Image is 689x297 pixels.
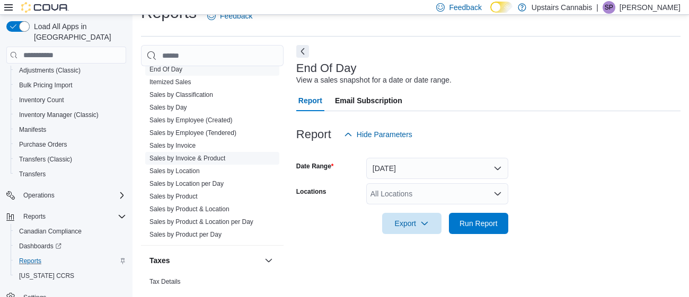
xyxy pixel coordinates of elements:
[11,224,130,239] button: Canadian Compliance
[15,153,126,166] span: Transfers (Classic)
[19,140,67,149] span: Purchase Orders
[19,242,61,250] span: Dashboards
[382,213,441,234] button: Export
[19,272,74,280] span: [US_STATE] CCRS
[19,155,72,164] span: Transfers (Classic)
[15,153,76,166] a: Transfers (Classic)
[149,66,182,73] a: End Of Day
[141,63,284,245] div: Sales
[19,170,46,178] span: Transfers
[23,191,55,200] span: Operations
[149,179,224,188] span: Sales by Location per Day
[11,167,130,182] button: Transfers
[11,268,130,283] button: [US_STATE] CCRS
[298,90,322,111] span: Report
[388,213,435,234] span: Export
[149,167,200,175] a: Sales by Location
[15,94,68,106] a: Inventory Count
[596,1,598,14] p: |
[149,129,236,137] a: Sales by Employee (Tendered)
[15,123,126,136] span: Manifests
[149,192,198,201] span: Sales by Product
[357,129,412,140] span: Hide Parameters
[296,128,331,141] h3: Report
[296,45,309,58] button: Next
[296,187,326,196] label: Locations
[15,168,50,181] a: Transfers
[15,138,126,151] span: Purchase Orders
[296,62,357,75] h3: End Of Day
[149,78,191,86] a: Itemized Sales
[15,138,72,151] a: Purchase Orders
[15,168,126,181] span: Transfers
[149,218,253,226] a: Sales by Product & Location per Day
[149,104,187,111] a: Sales by Day
[19,81,73,89] span: Bulk Pricing Import
[15,240,66,253] a: Dashboards
[11,107,130,122] button: Inventory Manager (Classic)
[490,2,513,13] input: Dark Mode
[605,1,613,14] span: SP
[15,94,126,106] span: Inventory Count
[19,189,126,202] span: Operations
[149,193,198,200] a: Sales by Product
[149,277,181,286] span: Tax Details
[11,152,130,167] button: Transfers (Classic)
[149,103,187,112] span: Sales by Day
[11,78,130,93] button: Bulk Pricing Import
[11,93,130,107] button: Inventory Count
[149,116,233,124] a: Sales by Employee (Created)
[11,122,130,137] button: Manifests
[19,96,64,104] span: Inventory Count
[296,75,452,86] div: View a sales snapshot for a date or date range.
[15,123,50,136] a: Manifests
[2,209,130,224] button: Reports
[149,141,196,150] span: Sales by Invoice
[149,91,213,98] a: Sales by Classification
[23,212,46,221] span: Reports
[19,125,46,134] span: Manifests
[19,210,50,223] button: Reports
[149,154,225,163] span: Sales by Invoice & Product
[620,1,681,14] p: [PERSON_NAME]
[149,65,182,74] span: End Of Day
[30,21,126,42] span: Load All Apps in [GEOGRAPHIC_DATA]
[15,240,126,253] span: Dashboards
[15,269,78,282] a: [US_STATE] CCRS
[262,254,275,267] button: Taxes
[11,63,130,78] button: Adjustments (Classic)
[15,225,86,238] a: Canadian Compliance
[19,227,82,236] span: Canadian Compliance
[2,188,130,203] button: Operations
[15,225,126,238] span: Canadian Compliance
[449,213,508,234] button: Run Report
[149,142,196,149] a: Sales by Invoice
[149,116,233,124] span: Sales by Employee (Created)
[15,64,85,77] a: Adjustments (Classic)
[149,255,170,266] h3: Taxes
[19,189,59,202] button: Operations
[203,5,257,26] a: Feedback
[149,255,260,266] button: Taxes
[149,205,229,213] span: Sales by Product & Location
[19,257,41,265] span: Reports
[11,239,130,254] a: Dashboards
[460,218,498,229] span: Run Report
[11,137,130,152] button: Purchase Orders
[15,109,103,121] a: Inventory Manager (Classic)
[15,79,77,92] a: Bulk Pricing Import
[296,162,334,170] label: Date Range
[19,111,99,119] span: Inventory Manager (Classic)
[19,210,126,223] span: Reports
[19,66,81,75] span: Adjustments (Classic)
[21,2,69,13] img: Cova
[149,155,225,162] a: Sales by Invoice & Product
[149,230,222,239] span: Sales by Product per Day
[335,90,402,111] span: Email Subscription
[15,79,126,92] span: Bulk Pricing Import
